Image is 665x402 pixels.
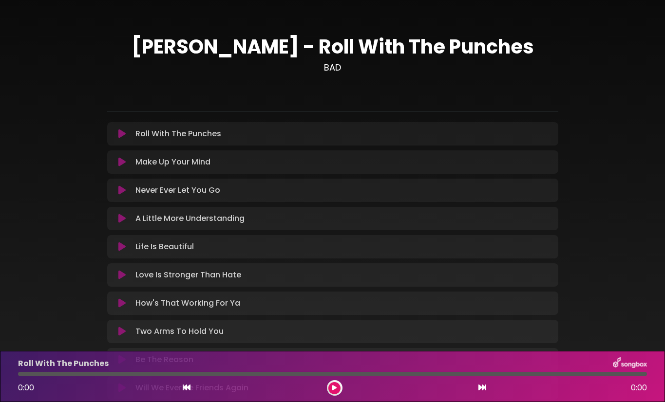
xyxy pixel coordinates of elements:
p: Roll With The Punches [135,128,221,140]
img: songbox-logo-white.png [613,357,647,370]
p: Two Arms To Hold You [135,326,224,337]
span: 0:00 [631,382,647,394]
p: A Little More Understanding [135,213,245,224]
h3: BAD [107,62,558,73]
h1: [PERSON_NAME] - Roll With The Punches [107,35,558,58]
p: Roll With The Punches [18,358,109,369]
p: Life Is Beautiful [135,241,194,253]
p: How's That Working For Ya [135,297,240,309]
p: Never Ever Let You Go [135,184,220,196]
span: 0:00 [18,382,34,393]
p: Make Up Your Mind [135,156,210,168]
p: Love Is Stronger Than Hate [135,269,241,281]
